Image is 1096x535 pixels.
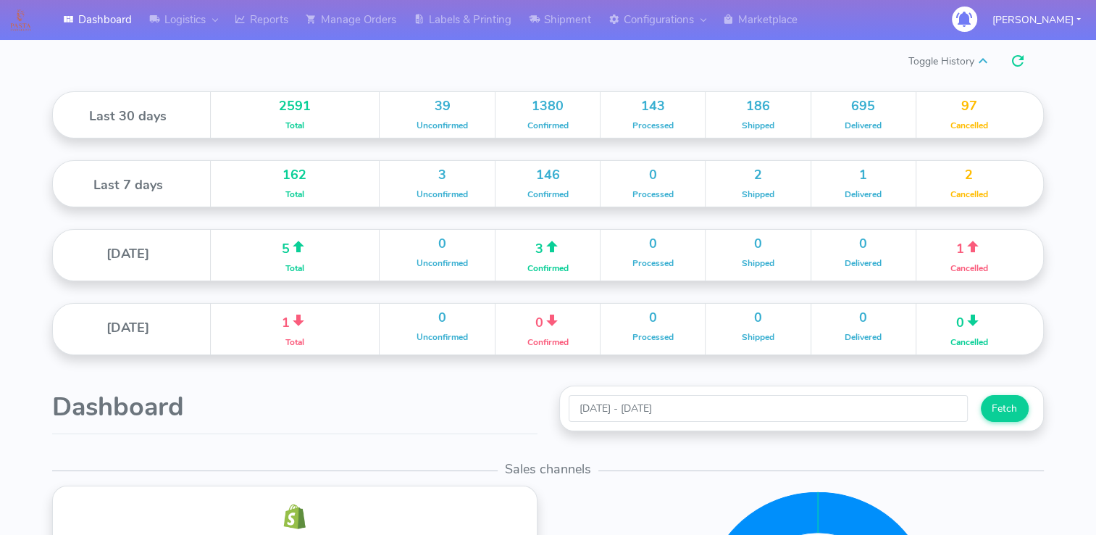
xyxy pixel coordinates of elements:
h4: 146 [506,168,589,183]
h4: [DATE] [57,321,199,336]
h6: Cancelled [927,121,1011,130]
h4: 1 [822,168,905,183]
h4: 0 [611,237,694,252]
h4: 0 [401,311,484,325]
h4: 3 [506,237,589,257]
h4: 0 [822,311,905,325]
h4: 162 [222,168,368,183]
span: Toggle History [908,48,1044,74]
h6: Total [222,264,368,273]
h6: Cancelled [927,190,1011,199]
h4: 1 [927,237,1011,257]
h6: Delivered [822,333,905,342]
h4: 186 [716,99,799,114]
h4: [DATE] [57,247,199,262]
h4: 0 [716,237,799,252]
h6: Confirmed [506,264,589,273]
h6: Unconfirmed [401,121,484,130]
h6: Shipped [716,121,799,130]
h6: Delivered [822,259,905,268]
h4: 0 [716,311,799,325]
h4: 1380 [506,99,589,114]
h6: Confirmed [506,121,589,130]
h4: 0 [822,237,905,252]
h6: Processed [611,333,694,342]
h6: Shipped [716,333,799,342]
img: shopify [282,504,307,529]
h4: 0 [611,168,694,183]
h4: Last 7 days [57,178,199,193]
h4: 143 [611,99,694,114]
span: Sales channels [498,460,598,478]
h6: Cancelled [927,264,1011,273]
h6: Total [222,121,368,130]
button: Fetch [981,395,1029,422]
h6: Confirmed [506,190,589,199]
h4: 3 [401,168,484,183]
h6: Processed [611,259,694,268]
h6: Total [222,190,368,199]
h4: 97 [927,99,1011,114]
h6: Unconfirmed [401,190,484,199]
h6: Total [222,338,368,347]
h4: 2 [927,168,1011,183]
h4: 5 [222,237,368,257]
h4: 2591 [222,99,368,114]
h6: Unconfirmed [401,259,484,268]
h6: Confirmed [506,338,589,347]
h4: 2 [716,168,799,183]
h4: 695 [822,99,905,114]
h1: Dashboard [52,393,537,422]
h6: Unconfirmed [401,333,484,342]
input: Pick the Date Range [569,395,968,422]
h6: Cancelled [927,338,1011,347]
h4: 39 [401,99,484,114]
h6: Delivered [822,190,905,199]
button: [PERSON_NAME] [982,5,1092,35]
h6: Delivered [822,121,905,130]
h4: 0 [401,237,484,252]
h6: Shipped [716,259,799,268]
h6: Shipped [716,190,799,199]
h4: 0 [611,311,694,325]
h6: Processed [611,190,694,199]
h4: 0 [506,311,589,331]
h6: Processed [611,121,694,130]
h4: 1 [222,311,368,331]
h4: 0 [927,311,1011,331]
h4: Last 30 days [57,109,199,124]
